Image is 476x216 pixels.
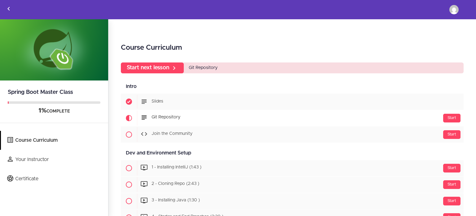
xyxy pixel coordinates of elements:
a: Start 2 - Cloning Repo (2:43 ) [121,177,464,193]
a: Completed item Slides [121,94,464,110]
div: Dev and Environment Setup [121,146,464,160]
span: Slides [152,99,163,104]
a: Certificate [1,169,108,188]
div: Intro [121,80,464,94]
div: Start [443,180,461,189]
a: Current item Start Git Repository [121,110,464,126]
span: Git Repository [152,115,180,120]
a: Start Join the Community [121,126,464,143]
span: 3 - Installing Java (1:30 ) [152,198,200,203]
a: Course Curriculum [1,131,108,150]
div: Start [443,130,461,139]
svg: Back to courses [5,5,12,12]
div: Start [443,197,461,205]
a: Start 3 - Installing Java (1:30 ) [121,193,464,209]
span: Current item [121,110,137,126]
a: Start 1 - Installing IntelliJ (1:43 ) [121,160,464,176]
span: Join the Community [152,132,192,136]
div: Start [443,114,461,122]
span: 1% [38,108,46,114]
span: Completed item [121,94,137,110]
div: COMPLETE [8,107,100,115]
span: 1 - Installing IntelliJ (1:43 ) [152,165,201,170]
a: Back to courses [0,0,17,19]
div: Start [443,164,461,172]
span: 2 - Cloning Repo (2:43 ) [152,182,199,186]
a: Start next lesson [121,62,184,73]
h2: Course Curriculum [121,43,464,53]
span: Git Repository [189,66,218,70]
img: fc.chinyanta@gmail.com [449,5,459,14]
a: Your Instructor [1,150,108,169]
